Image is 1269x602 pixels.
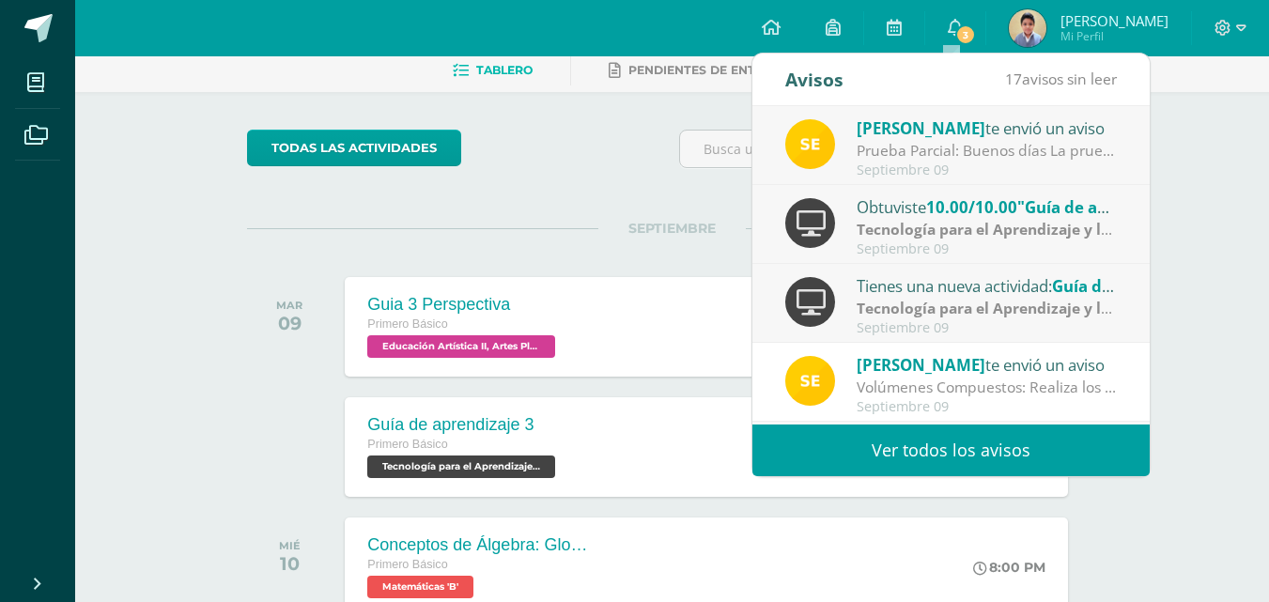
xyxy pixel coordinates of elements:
[1005,69,1022,89] span: 17
[628,63,789,77] span: Pendientes de entrega
[276,299,302,312] div: MAR
[857,399,1118,415] div: Septiembre 09
[926,196,1017,218] span: 10.00/10.00
[973,559,1045,576] div: 8:00 PM
[598,220,746,237] span: SEPTIEMBRE
[680,131,1096,167] input: Busca una actividad próxima aquí...
[367,415,560,435] div: Guía de aprendizaje 3
[367,438,447,451] span: Primero Básico
[1060,11,1168,30] span: [PERSON_NAME]
[785,119,835,169] img: 03c2987289e60ca238394da5f82a525a.png
[857,354,985,376] span: [PERSON_NAME]
[857,194,1118,219] div: Obtuviste en
[609,55,789,85] a: Pendientes de entrega
[1009,9,1046,47] img: 2153a3c8ca2691affaefe64430148f35.png
[1005,69,1117,89] span: avisos sin leer
[1060,28,1168,44] span: Mi Perfil
[476,63,533,77] span: Tablero
[857,298,1118,319] div: | Zona
[752,424,1150,476] a: Ver todos los avisos
[857,241,1118,257] div: Septiembre 09
[857,352,1118,377] div: te envió un aviso
[857,117,985,139] span: [PERSON_NAME]
[367,576,473,598] span: Matemáticas 'B'
[367,455,555,478] span: Tecnología para el Aprendizaje y la Comunicación (Informática) 'B'
[279,539,301,552] div: MIÉ
[276,312,302,334] div: 09
[857,273,1118,298] div: Tienes una nueva actividad:
[247,130,461,166] a: todas las Actividades
[367,317,447,331] span: Primero Básico
[1052,275,1221,297] span: Guía de aprendizaje 3
[367,295,560,315] div: Guia 3 Perspectiva
[857,162,1118,178] div: Septiembre 09
[367,535,593,555] div: Conceptos de Álgebra: Glosario
[857,116,1118,140] div: te envió un aviso
[857,219,1118,240] div: | Zona
[785,356,835,406] img: 03c2987289e60ca238394da5f82a525a.png
[1017,196,1201,218] span: "Guía de aprendizaje 3"
[367,558,447,571] span: Primero Básico
[367,335,555,358] span: Educación Artística II, Artes Plásticas 'B'
[857,377,1118,398] div: Volúmenes Compuestos: Realiza los siguientes ejercicios en tu cuaderno. Debes encontrar el volume...
[453,55,533,85] a: Tablero
[785,54,843,105] div: Avisos
[955,24,976,45] span: 3
[857,320,1118,336] div: Septiembre 09
[279,552,301,575] div: 10
[857,140,1118,162] div: Prueba Parcial: Buenos días La prueba Parcial se realizará la próxima semana en los siguientes dí...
